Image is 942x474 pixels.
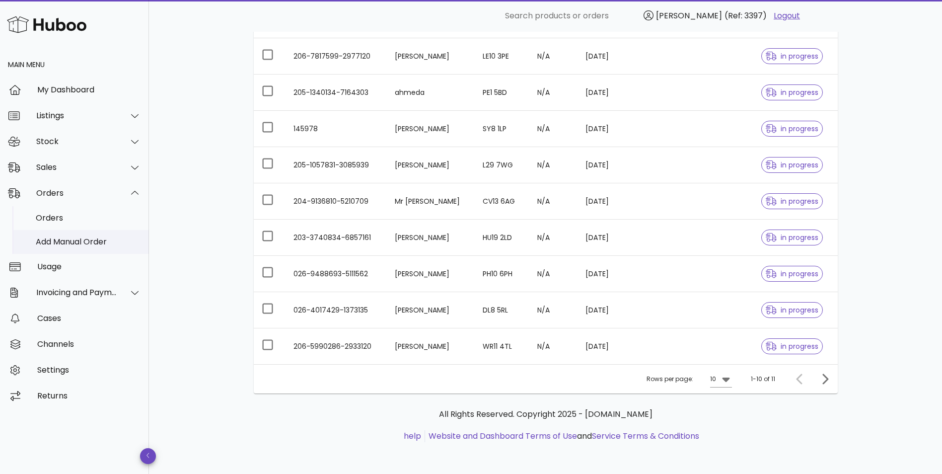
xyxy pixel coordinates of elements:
[387,183,475,220] td: Mr [PERSON_NAME]
[36,213,141,223] div: Orders
[529,183,578,220] td: N/A
[36,288,117,297] div: Invoicing and Payments
[751,375,775,384] div: 1-10 of 11
[387,38,475,75] td: [PERSON_NAME]
[766,89,818,96] span: in progress
[475,111,529,147] td: SY8 1LP
[37,314,141,323] div: Cases
[36,237,141,246] div: Add Manual Order
[529,147,578,183] td: N/A
[475,75,529,111] td: PE1 5BD
[710,375,716,384] div: 10
[36,137,117,146] div: Stock
[387,147,475,183] td: [PERSON_NAME]
[387,292,475,328] td: [PERSON_NAME]
[766,270,818,277] span: in progress
[656,10,722,21] span: [PERSON_NAME]
[578,38,646,75] td: [DATE]
[36,162,117,172] div: Sales
[37,391,141,400] div: Returns
[578,183,646,220] td: [DATE]
[647,365,732,394] div: Rows per page:
[7,14,86,35] img: Huboo Logo
[286,75,387,111] td: 205-1340134-7164303
[286,292,387,328] td: 026-4017429-1373135
[529,292,578,328] td: N/A
[578,220,646,256] td: [DATE]
[475,220,529,256] td: HU19 2LD
[766,53,818,60] span: in progress
[475,183,529,220] td: CV13 6AG
[475,292,529,328] td: DL8 5RL
[387,111,475,147] td: [PERSON_NAME]
[766,234,818,241] span: in progress
[578,328,646,364] td: [DATE]
[475,256,529,292] td: PH10 6PH
[592,430,699,442] a: Service Terms & Conditions
[774,10,800,22] a: Logout
[578,147,646,183] td: [DATE]
[529,75,578,111] td: N/A
[286,111,387,147] td: 145978
[766,161,818,168] span: in progress
[387,256,475,292] td: [PERSON_NAME]
[262,408,830,420] p: All Rights Reserved. Copyright 2025 - [DOMAIN_NAME]
[529,256,578,292] td: N/A
[578,292,646,328] td: [DATE]
[286,256,387,292] td: 026-9488693-5111562
[37,339,141,349] div: Channels
[766,198,818,205] span: in progress
[286,220,387,256] td: 203-3740834-6857161
[725,10,767,21] span: (Ref: 3397)
[475,328,529,364] td: WR11 4TL
[578,256,646,292] td: [DATE]
[404,430,421,442] a: help
[36,188,117,198] div: Orders
[387,220,475,256] td: [PERSON_NAME]
[766,343,818,350] span: in progress
[710,371,732,387] div: 10Rows per page:
[816,370,834,388] button: Next page
[37,365,141,375] div: Settings
[37,262,141,271] div: Usage
[286,328,387,364] td: 206-5990286-2933120
[286,147,387,183] td: 205-1057831-3085939
[36,111,117,120] div: Listings
[578,111,646,147] td: [DATE]
[429,430,577,442] a: Website and Dashboard Terms of Use
[529,111,578,147] td: N/A
[578,75,646,111] td: [DATE]
[425,430,699,442] li: and
[37,85,141,94] div: My Dashboard
[529,220,578,256] td: N/A
[387,75,475,111] td: ahmeda
[286,183,387,220] td: 204-9136810-5210709
[387,328,475,364] td: [PERSON_NAME]
[475,147,529,183] td: L29 7WG
[766,125,818,132] span: in progress
[766,307,818,314] span: in progress
[475,38,529,75] td: LE10 3PE
[529,328,578,364] td: N/A
[286,38,387,75] td: 206-7817599-2977120
[529,38,578,75] td: N/A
